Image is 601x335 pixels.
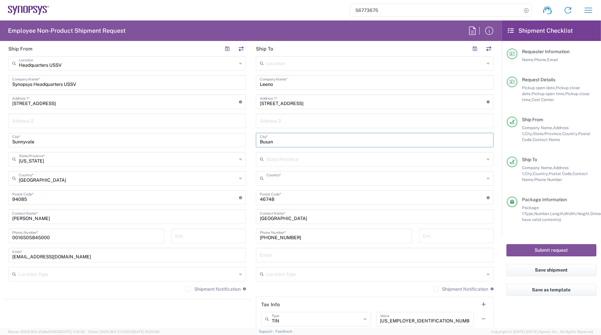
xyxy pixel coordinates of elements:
span: Postal Code, [549,171,573,176]
input: Shipment, tracking or reference number [350,4,522,17]
h2: Tax Info [261,301,280,308]
span: Phone, [534,57,547,62]
span: Number, [534,211,550,216]
span: Email [547,57,558,62]
button: Save as template [506,284,596,296]
span: Pickup open time, [532,91,565,96]
button: Submit request [506,244,596,256]
span: Company Name, [522,165,553,170]
span: Requester Information [522,49,570,54]
h2: Shipment Checklist [508,27,573,35]
span: Width, [564,211,577,216]
span: Ship From [522,117,543,122]
button: Save shipment [506,264,596,276]
span: [DATE] 10:20:09 [133,330,159,334]
span: Country, [562,131,578,136]
span: Ship To [522,157,537,162]
span: Client: 2025.18.0-27d3021 [88,330,159,334]
span: Request Details [522,77,555,82]
span: City, [525,171,533,176]
span: Package Information [522,197,567,202]
h2: Ship To [256,46,273,52]
label: Shipment Notification [433,286,488,292]
span: Pickup open date, [522,85,556,90]
span: Height, [577,211,590,216]
h2: Employee Non-Product Shipment Request [8,27,126,35]
span: Company Name, [522,125,553,130]
span: Cost Center [532,97,554,102]
label: Shipment Notification [186,286,241,292]
span: Name, [522,57,534,62]
span: State/Province, [533,131,562,136]
a: Feedback [275,329,292,333]
span: Contact Name [533,137,560,142]
span: Phone Number [534,177,562,182]
span: Type, [524,211,534,216]
span: Length, [550,211,564,216]
span: Package 1: [522,205,539,216]
span: Copyright © [DATE]-[DATE] Agistix Inc., All Rights Reserved [491,329,593,335]
a: Support [259,329,275,333]
h2: Ship From [8,46,32,52]
span: City, [525,131,533,136]
span: [DATE] 11:12:30 [60,330,85,334]
span: Country, [533,171,549,176]
span: Server: 2025.18.0-d1e9a510831 [8,330,85,334]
